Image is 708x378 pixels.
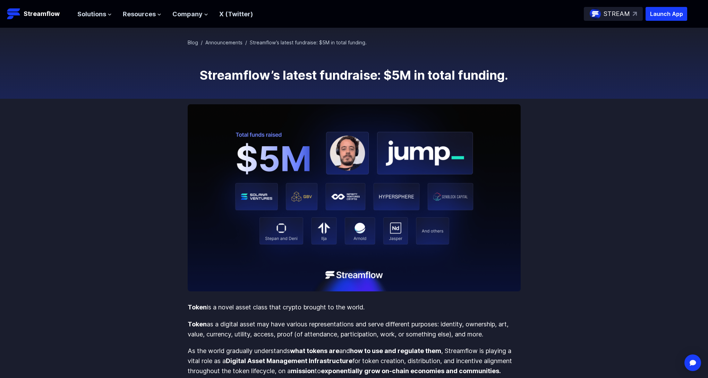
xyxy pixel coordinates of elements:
[188,68,521,82] h1: Streamflow’s latest fundraise: $5M in total funding.
[245,39,247,45] span: /
[201,39,203,45] span: /
[188,304,207,311] strong: Token
[646,7,687,21] button: Launch App
[188,320,207,328] strong: Token
[590,8,601,19] img: streamflow-logo-circle.png
[219,10,253,18] a: X (Twitter)
[188,39,198,45] a: Blog
[321,367,501,375] strong: exponentially grow on-chain economies and communities.
[205,39,242,45] a: Announcements
[7,7,70,21] a: Streamflow
[172,9,208,19] button: Company
[684,354,701,371] div: Open Intercom Messenger
[123,9,156,19] span: Resources
[290,347,339,354] strong: what tokens are
[633,12,637,16] img: top-right-arrow.svg
[250,39,367,45] span: Streamflow’s latest fundraise: $5M in total funding.
[7,7,21,21] img: Streamflow Logo
[188,104,521,291] img: Streamflow’s latest fundraise: $5M in total funding.
[123,9,161,19] button: Resources
[188,346,521,376] p: As the world gradually understands and , Streamflow is playing a vital role as a for token creati...
[24,9,60,19] p: Streamflow
[77,9,106,19] span: Solutions
[172,9,203,19] span: Company
[350,347,441,354] strong: how to use and regulate them
[584,7,643,21] a: STREAM
[77,9,112,19] button: Solutions
[188,319,521,340] p: as a digital asset may have various representations and serve different purposes: identity, owner...
[291,367,315,375] strong: mission
[604,9,630,19] p: STREAM
[226,357,352,364] strong: Digital Asset Management Infrastructure
[188,302,521,313] p: is a novel asset class that crypto brought to the world.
